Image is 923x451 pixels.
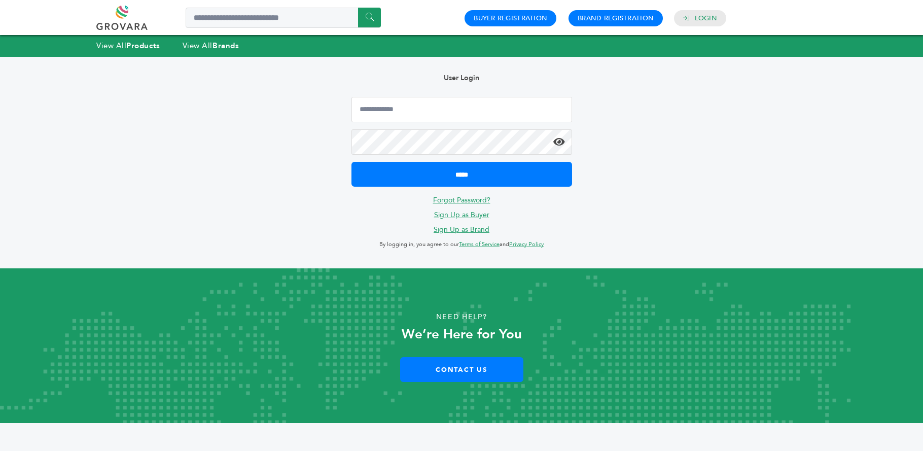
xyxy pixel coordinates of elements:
strong: Products [126,41,160,51]
a: View AllBrands [183,41,239,51]
b: User Login [444,73,479,83]
a: Contact Us [400,357,523,382]
a: Brand Registration [578,14,654,23]
a: Forgot Password? [433,195,490,205]
input: Password [351,129,572,155]
a: Sign Up as Brand [434,225,489,234]
a: Terms of Service [459,240,500,248]
a: Privacy Policy [509,240,544,248]
strong: We’re Here for You [402,325,522,343]
a: Buyer Registration [474,14,547,23]
strong: Brands [212,41,239,51]
input: Search a product or brand... [186,8,381,28]
a: Sign Up as Buyer [434,210,489,220]
input: Email Address [351,97,572,122]
a: Login [695,14,717,23]
p: Need Help? [46,309,877,325]
a: View AllProducts [96,41,160,51]
p: By logging in, you agree to our and [351,238,572,251]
